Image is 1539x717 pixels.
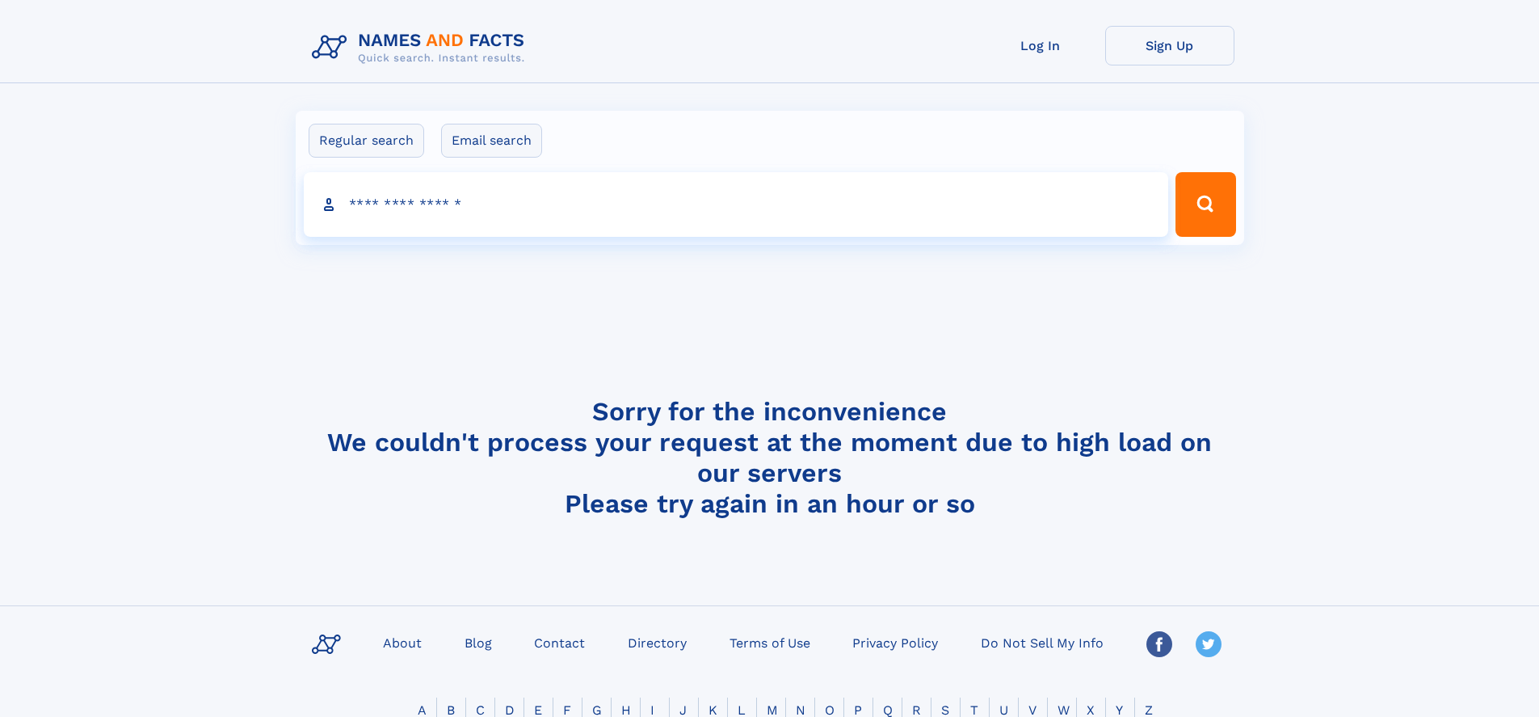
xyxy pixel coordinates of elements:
a: About [376,631,428,654]
a: Contact [528,631,591,654]
a: Sign Up [1105,26,1234,65]
a: Do Not Sell My Info [974,631,1110,654]
a: Blog [458,631,498,654]
img: Twitter [1196,631,1222,657]
img: Logo Names and Facts [305,26,538,70]
a: Directory [621,631,693,654]
label: Email search [441,124,542,158]
a: Privacy Policy [846,631,944,654]
a: Terms of Use [723,631,817,654]
img: Facebook [1146,631,1172,657]
h4: Sorry for the inconvenience We couldn't process your request at the moment due to high load on ou... [305,396,1234,519]
button: Search Button [1175,172,1235,237]
label: Regular search [309,124,424,158]
a: Log In [976,26,1105,65]
input: search input [304,172,1169,237]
